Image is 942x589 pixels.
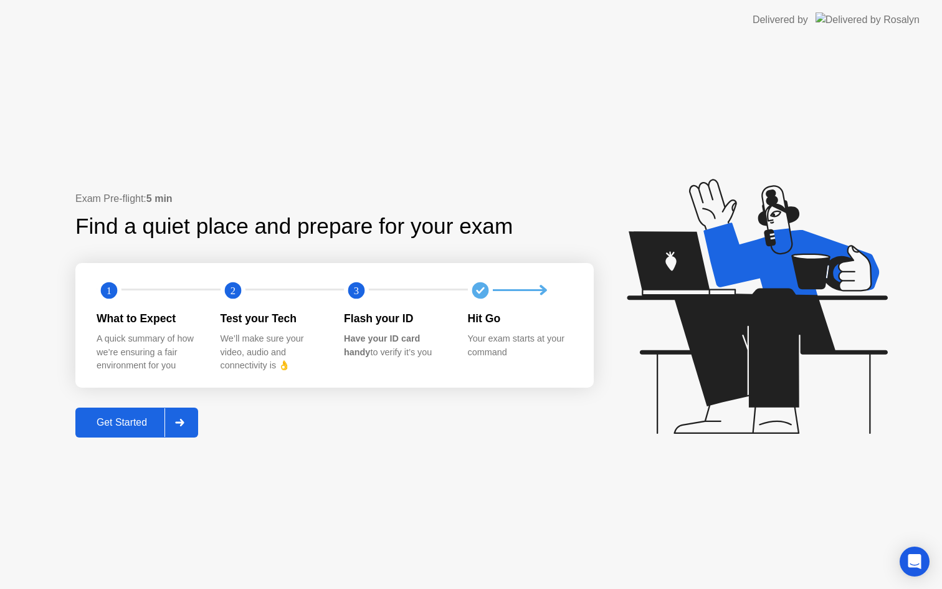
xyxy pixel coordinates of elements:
div: Your exam starts at your command [468,332,572,359]
b: 5 min [146,193,173,204]
div: Hit Go [468,310,572,327]
div: Delivered by [753,12,808,27]
text: 2 [230,284,235,296]
div: Flash your ID [344,310,448,327]
div: What to Expect [97,310,201,327]
b: Have your ID card handy [344,333,420,357]
div: Get Started [79,417,164,428]
div: Find a quiet place and prepare for your exam [75,210,515,243]
text: 3 [354,284,359,296]
div: Exam Pre-flight: [75,191,594,206]
text: 1 [107,284,112,296]
div: Test your Tech [221,310,325,327]
div: We’ll make sure your video, audio and connectivity is 👌 [221,332,325,373]
img: Delivered by Rosalyn [816,12,920,27]
div: A quick summary of how we’re ensuring a fair environment for you [97,332,201,373]
div: Open Intercom Messenger [900,547,930,577]
button: Get Started [75,408,198,438]
div: to verify it’s you [344,332,448,359]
